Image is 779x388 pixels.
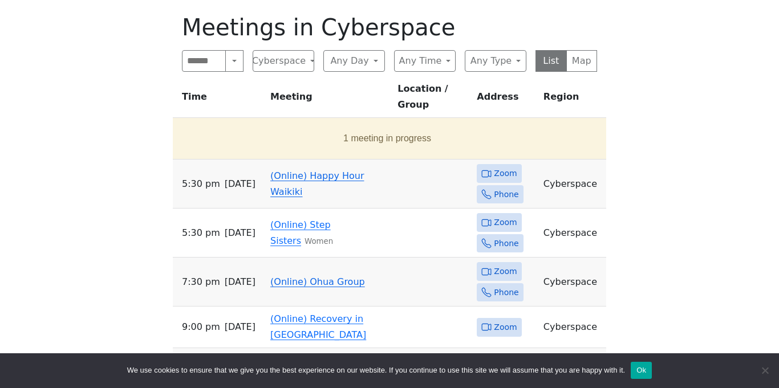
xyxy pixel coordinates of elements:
a: (Online) Ohua Group [270,276,365,287]
span: 9:00 PM [182,319,220,335]
span: Phone [494,187,518,202]
button: Cyberspace [253,50,314,72]
button: Ok [631,362,652,379]
span: [DATE] [225,225,255,241]
td: Cyberspace [539,258,606,307]
td: Cyberspace [539,160,606,209]
button: List [535,50,567,72]
th: Location / Group [393,81,472,118]
td: Cyberspace [539,209,606,258]
span: Zoom [494,264,517,279]
small: Women [305,237,333,246]
span: [DATE] [225,319,255,335]
span: [DATE] [225,274,255,290]
button: Any Time [394,50,456,72]
th: Address [472,81,539,118]
span: 5:30 PM [182,176,220,192]
span: We use cookies to ensure that we give you the best experience on our website. If you continue to ... [127,365,625,376]
a: (Online) Step Sisters [270,219,331,246]
span: Zoom [494,166,517,181]
button: Any Day [323,50,385,72]
button: Search [225,50,244,72]
h1: Meetings in Cyberspace [182,14,597,41]
a: (Online) Recovery in [GEOGRAPHIC_DATA] [270,313,366,340]
span: 7:30 PM [182,274,220,290]
span: Phone [494,236,518,251]
button: Map [566,50,598,72]
a: (Online) Happy Hour Waikiki [270,170,364,197]
input: Search [182,50,226,72]
button: Any Type [465,50,526,72]
th: Meeting [266,81,393,118]
span: Zoom [494,320,517,334]
span: 5:30 PM [182,225,220,241]
th: Region [539,81,606,118]
button: 1 meeting in progress [177,122,597,154]
span: [DATE] [225,176,255,192]
span: No [759,365,770,376]
th: Time [173,81,266,118]
span: Phone [494,285,518,300]
span: Zoom [494,215,517,230]
td: Cyberspace [539,307,606,348]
